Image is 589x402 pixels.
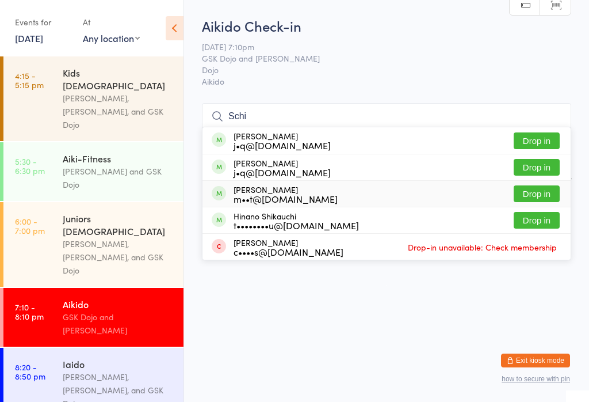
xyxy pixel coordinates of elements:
h2: Aikido Check-in [202,16,571,35]
button: how to secure with pin [502,375,570,383]
div: [PERSON_NAME] [234,131,331,150]
div: Aiki-Fitness [63,152,174,165]
div: [PERSON_NAME] [234,185,338,203]
div: Juniors [DEMOGRAPHIC_DATA] [63,212,174,237]
div: [PERSON_NAME] [234,238,343,256]
a: 5:30 -6:30 pmAiki-Fitness[PERSON_NAME] and GSK Dojo [3,142,183,201]
time: 7:10 - 8:10 pm [15,302,44,321]
div: Hinano Shikauchi [234,211,359,230]
div: c••••s@[DOMAIN_NAME] [234,247,343,256]
span: Dojo [202,64,553,75]
div: GSK Dojo and [PERSON_NAME] [63,310,174,337]
div: Iaido [63,358,174,370]
a: [DATE] [15,32,43,44]
time: 4:15 - 5:15 pm [15,71,44,89]
span: GSK Dojo and [PERSON_NAME] [202,52,553,64]
div: t••••••••u@[DOMAIN_NAME] [234,221,359,230]
div: [PERSON_NAME] and GSK Dojo [63,165,174,191]
button: Drop in [514,132,560,149]
div: [PERSON_NAME] [234,158,331,177]
div: j•q@[DOMAIN_NAME] [234,141,331,150]
div: At [83,13,140,32]
div: m••t@[DOMAIN_NAME] [234,194,338,203]
div: Aikido [63,298,174,310]
time: 5:30 - 6:30 pm [15,157,45,175]
a: 6:00 -7:00 pmJuniors [DEMOGRAPHIC_DATA][PERSON_NAME], [PERSON_NAME], and GSK Dojo [3,202,183,287]
input: Search [202,103,571,130]
a: 7:10 -8:10 pmAikidoGSK Dojo and [PERSON_NAME] [3,288,183,347]
div: j•q@[DOMAIN_NAME] [234,168,331,177]
button: Drop in [514,212,560,229]
div: Events for [15,13,71,32]
time: 8:20 - 8:50 pm [15,362,45,381]
a: 4:15 -5:15 pmKids [DEMOGRAPHIC_DATA][PERSON_NAME], [PERSON_NAME], and GSK Dojo [3,56,183,141]
span: Aikido [202,75,571,87]
div: Any location [83,32,140,44]
button: Exit kiosk mode [501,354,570,367]
div: [PERSON_NAME], [PERSON_NAME], and GSK Dojo [63,237,174,277]
span: [DATE] 7:10pm [202,41,553,52]
button: Drop in [514,185,560,202]
span: Drop-in unavailable: Check membership [405,238,560,256]
time: 6:00 - 7:00 pm [15,217,45,235]
button: Drop in [514,159,560,176]
div: [PERSON_NAME], [PERSON_NAME], and GSK Dojo [63,92,174,131]
div: Kids [DEMOGRAPHIC_DATA] [63,66,174,92]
